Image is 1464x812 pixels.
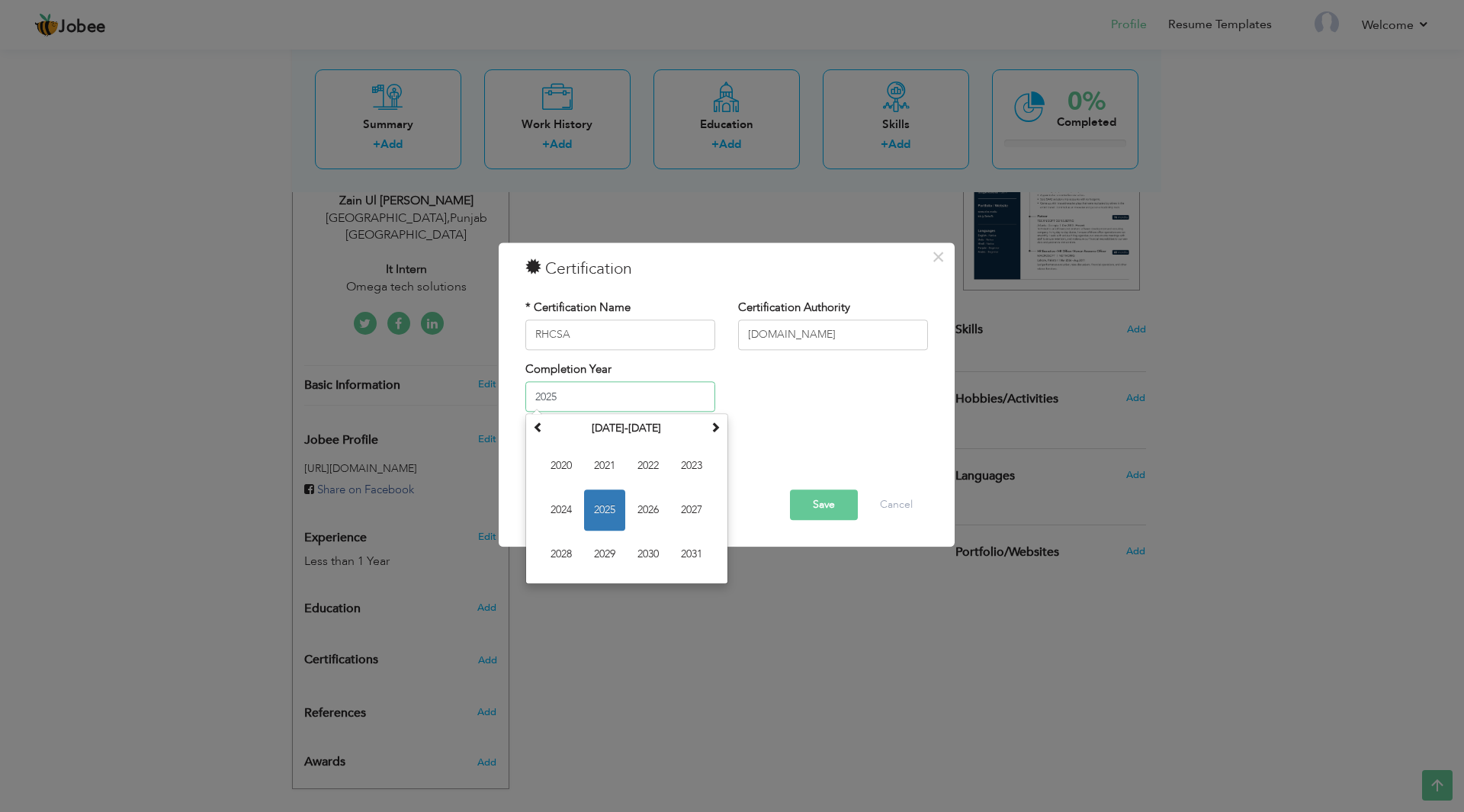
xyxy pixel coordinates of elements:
span: 2026 [628,490,669,531]
span: 2031 [671,534,712,576]
button: Close [926,245,951,269]
span: 2030 [628,534,669,576]
span: 2022 [628,446,669,487]
th: Select Decade [547,418,706,441]
h3: Certification [525,258,928,281]
button: Save [790,489,858,520]
span: Previous Decade [533,422,544,433]
span: 2025 [584,490,625,531]
span: 2028 [541,534,582,576]
span: Next Decade [710,422,721,433]
span: 2024 [541,490,582,531]
span: × [932,243,945,271]
label: * Certification Name [525,300,631,316]
span: 2029 [584,534,625,576]
span: 2027 [671,490,712,531]
button: Cancel [865,489,928,520]
span: 2023 [671,446,712,487]
label: Completion Year [525,361,612,377]
span: 2020 [541,446,582,487]
span: 2021 [584,446,625,487]
label: Certification Authority [738,300,850,316]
